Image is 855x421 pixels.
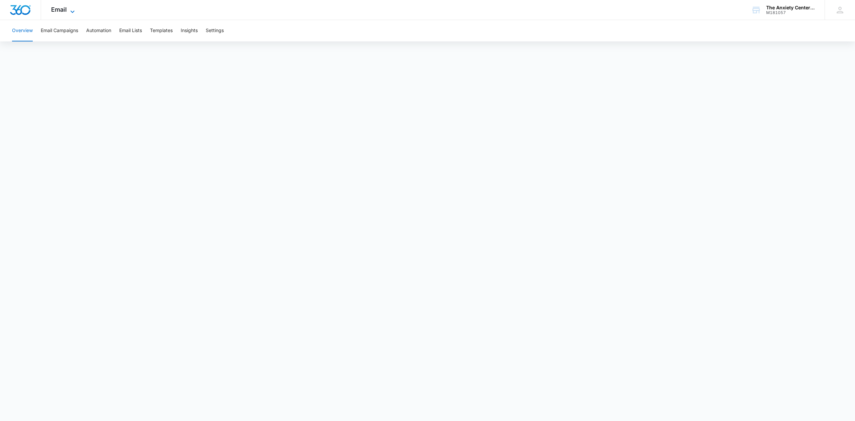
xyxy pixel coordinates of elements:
[51,6,67,13] span: Email
[41,20,78,41] button: Email Campaigns
[181,20,198,41] button: Insights
[12,20,33,41] button: Overview
[150,20,173,41] button: Templates
[766,10,815,15] div: account id
[206,20,224,41] button: Settings
[766,5,815,10] div: account name
[86,20,111,41] button: Automation
[119,20,142,41] button: Email Lists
